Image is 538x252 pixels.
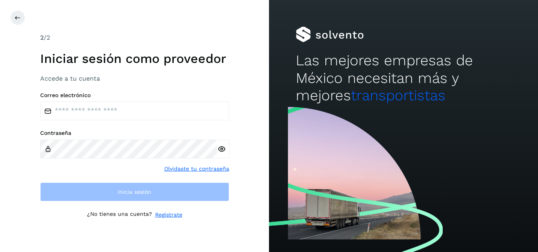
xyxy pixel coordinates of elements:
p: ¿No tienes una cuenta? [87,211,152,219]
label: Correo electrónico [40,92,229,99]
span: Inicia sesión [118,189,151,195]
span: transportistas [351,87,445,104]
a: Olvidaste tu contraseña [164,165,229,173]
span: 2 [40,34,44,41]
a: Regístrate [155,211,182,219]
h1: Iniciar sesión como proveedor [40,51,229,66]
button: Inicia sesión [40,182,229,201]
h2: Las mejores empresas de México necesitan más y mejores [296,52,511,104]
div: /2 [40,33,229,42]
h3: Accede a tu cuenta [40,75,229,82]
label: Contraseña [40,130,229,136]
